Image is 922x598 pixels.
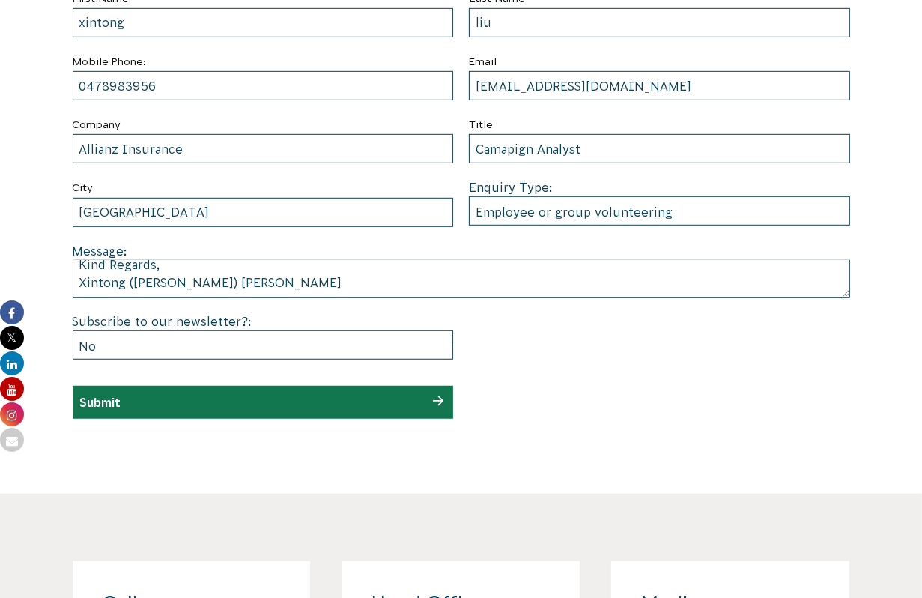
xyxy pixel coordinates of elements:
[469,52,850,71] label: Email
[73,52,454,71] label: Mobile Phone:
[73,178,454,197] label: City
[73,242,850,298] div: Message:
[73,330,454,360] select: Subscribe to our newsletter?
[73,115,454,134] label: Company
[469,115,850,134] label: Title
[73,312,454,360] div: Subscribe to our newsletter?:
[469,312,697,371] iframe: reCAPTCHA
[80,396,121,409] input: Submit
[469,178,850,226] div: Enquiry Type:
[469,196,850,226] select: Enquiry Type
